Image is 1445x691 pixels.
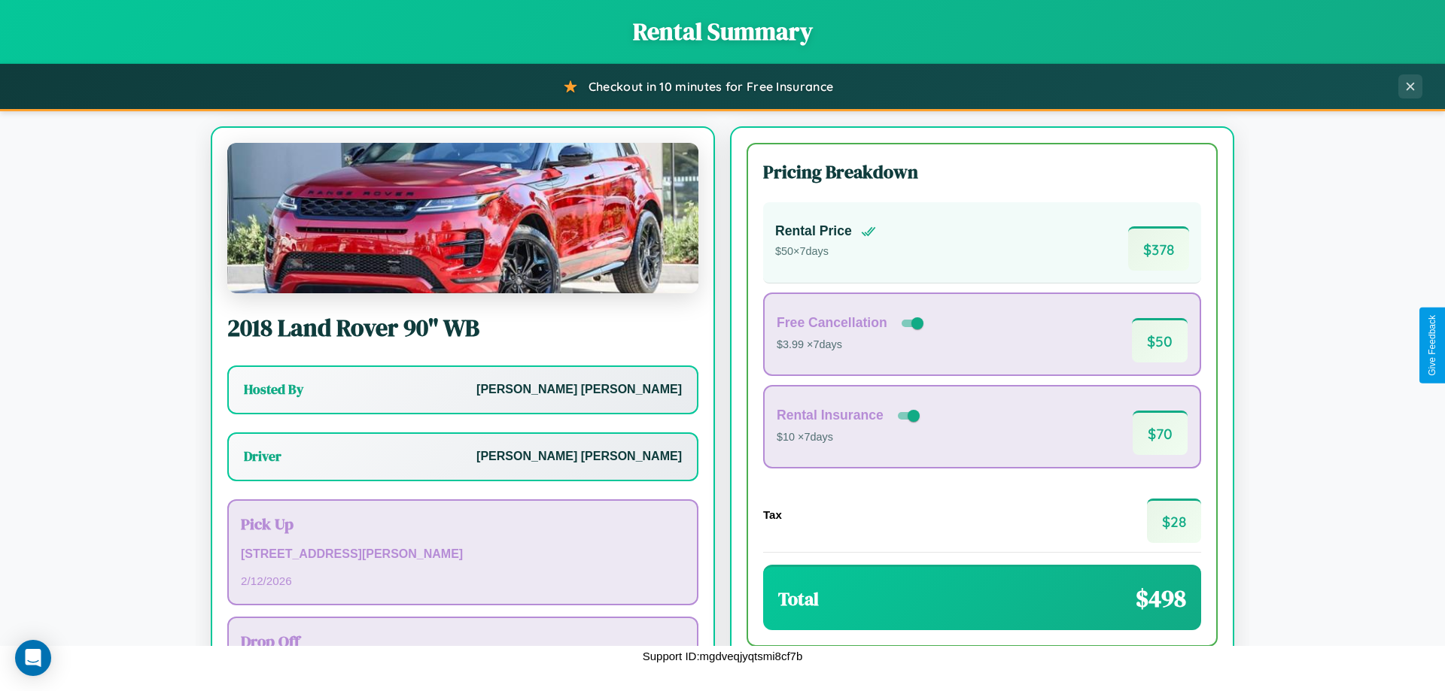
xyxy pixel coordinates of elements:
h3: Pricing Breakdown [763,159,1201,184]
p: [PERSON_NAME] [PERSON_NAME] [476,446,682,468]
p: [PERSON_NAME] [PERSON_NAME] [476,379,682,401]
p: 2 / 12 / 2026 [241,571,685,591]
span: $ 498 [1136,582,1186,615]
span: $ 378 [1128,226,1189,271]
h2: 2018 Land Rover 90" WB [227,311,698,344]
h3: Hosted By [244,380,303,399]
h4: Rental Insurance [777,408,884,423]
span: $ 50 [1132,318,1188,362]
h3: Pick Up [241,513,685,535]
p: $10 × 7 days [777,428,923,447]
h4: Rental Price [775,223,852,239]
h4: Free Cancellation [777,315,887,331]
h1: Rental Summary [15,15,1430,48]
span: $ 70 [1133,411,1188,455]
div: Open Intercom Messenger [15,640,51,676]
p: [STREET_ADDRESS][PERSON_NAME] [241,544,685,565]
p: Support ID: mgdveqjyqtsmi8cf7b [643,646,803,666]
h4: Tax [763,508,782,521]
h3: Drop Off [241,630,685,652]
span: $ 28 [1147,499,1201,543]
img: Land Rover 90" WB [227,143,698,293]
div: Give Feedback [1427,315,1437,376]
p: $3.99 × 7 days [777,335,926,355]
h3: Total [778,586,819,611]
span: Checkout in 10 minutes for Free Insurance [589,79,833,94]
h3: Driver [244,447,281,465]
p: $ 50 × 7 days [775,242,876,262]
